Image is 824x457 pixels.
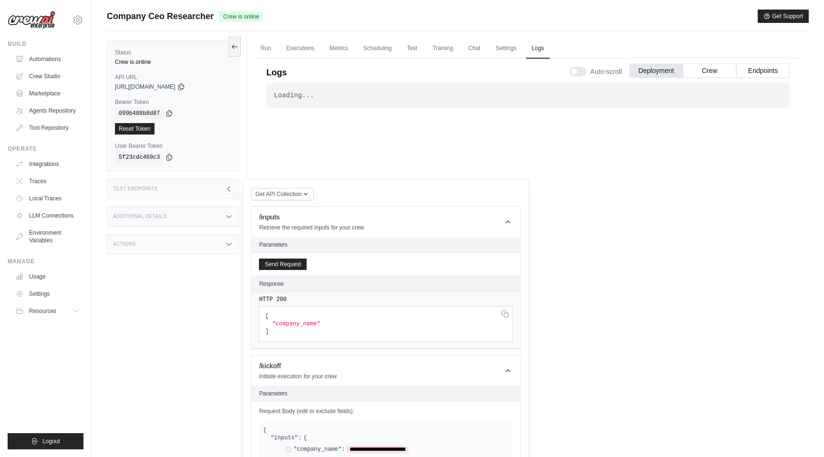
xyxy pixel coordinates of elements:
h2: Response [259,280,284,288]
p: Logs [266,66,287,79]
h1: /inputs [259,212,364,222]
button: Get Support [758,10,809,23]
a: Tool Repository [11,120,83,135]
a: Integrations [11,156,83,172]
a: Settings [11,286,83,301]
span: [URL][DOMAIN_NAME] [115,83,175,91]
a: Crew Studio [11,69,83,84]
a: Reset Token [115,123,154,135]
label: "inputs": [270,434,301,442]
a: Marketplace [11,86,83,101]
h3: Test Endpoints [113,186,158,192]
h2: Parameters [259,390,513,397]
code: 099b408b8d87 [115,108,164,119]
span: { [303,434,307,442]
span: Company Ceo Researcher [107,10,214,23]
a: Run [255,39,277,59]
label: "company_name": [293,446,345,453]
pre: HTTP 200 [259,296,513,303]
a: Logs [526,39,550,59]
h2: Parameters [259,241,513,249]
a: Environment Variables [11,225,83,248]
label: API URL [115,73,231,81]
a: Test [401,39,423,59]
a: LLM Connections [11,208,83,223]
span: [ [265,313,268,320]
button: Deployment [629,63,683,78]
span: { [263,427,266,434]
a: Usage [11,269,83,284]
img: Logo [8,11,55,29]
button: Get API Collection [251,188,313,200]
label: Bearer Token [115,98,231,106]
a: Executions [280,39,320,59]
span: Auto-scroll [590,67,622,76]
p: Initiate execution for your crew [259,373,337,380]
h1: /kickoff [259,361,337,371]
span: ] [265,328,268,335]
span: Logout [42,437,60,445]
iframe: Chat Widget [776,411,824,457]
button: Logout [8,433,83,449]
div: Crew is online [115,58,231,66]
a: Local Traces [11,191,83,206]
a: Agents Repository [11,103,83,118]
span: Crew is online [219,11,263,22]
div: Manage [8,258,83,265]
button: Endpoints [736,63,790,78]
label: Status [115,49,231,56]
a: Training [427,39,459,59]
span: "company_name" [272,321,320,327]
div: Build [8,40,83,48]
button: Crew [683,63,736,78]
div: Loading... [274,91,782,100]
button: Resources [11,303,83,319]
a: Settings [490,39,522,59]
span: Resources [29,307,56,315]
a: Traces [11,174,83,189]
a: Chat [463,39,486,59]
code: 5f23cdc469c3 [115,152,164,163]
h3: Actions [113,241,136,247]
a: Automations [11,52,83,67]
div: Operate [8,145,83,153]
label: Request Body (edit or exclude fields): [259,407,513,415]
p: Retrieve the required inputs for your crew [259,224,364,231]
label: User Bearer Token [115,142,231,150]
span: Get API Collection [255,190,301,198]
h3: Additional Details [113,214,166,219]
a: Metrics [324,39,354,59]
a: Scheduling [358,39,397,59]
button: Send Request [259,259,307,270]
